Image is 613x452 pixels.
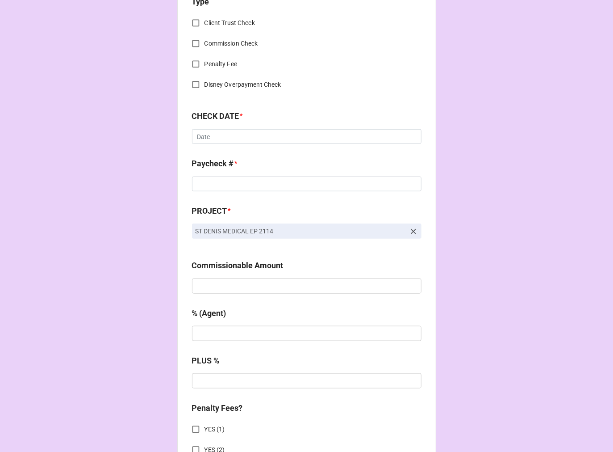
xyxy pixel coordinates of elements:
span: Penalty Fee [204,59,237,69]
span: Commission Check [204,39,258,48]
span: Disney Overpayment Check [204,80,281,89]
span: YES (1) [204,425,225,434]
label: % (Agent) [192,307,226,320]
label: PROJECT [192,205,227,217]
p: ST DENIS MEDICAL EP 2114 [196,227,405,236]
label: CHECK DATE [192,110,239,123]
label: Penalty Fees? [192,402,243,414]
label: Commissionable Amount [192,259,284,272]
span: Client Trust Check [204,18,255,28]
label: PLUS % [192,355,220,367]
input: Date [192,129,421,144]
label: Paycheck # [192,157,234,170]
